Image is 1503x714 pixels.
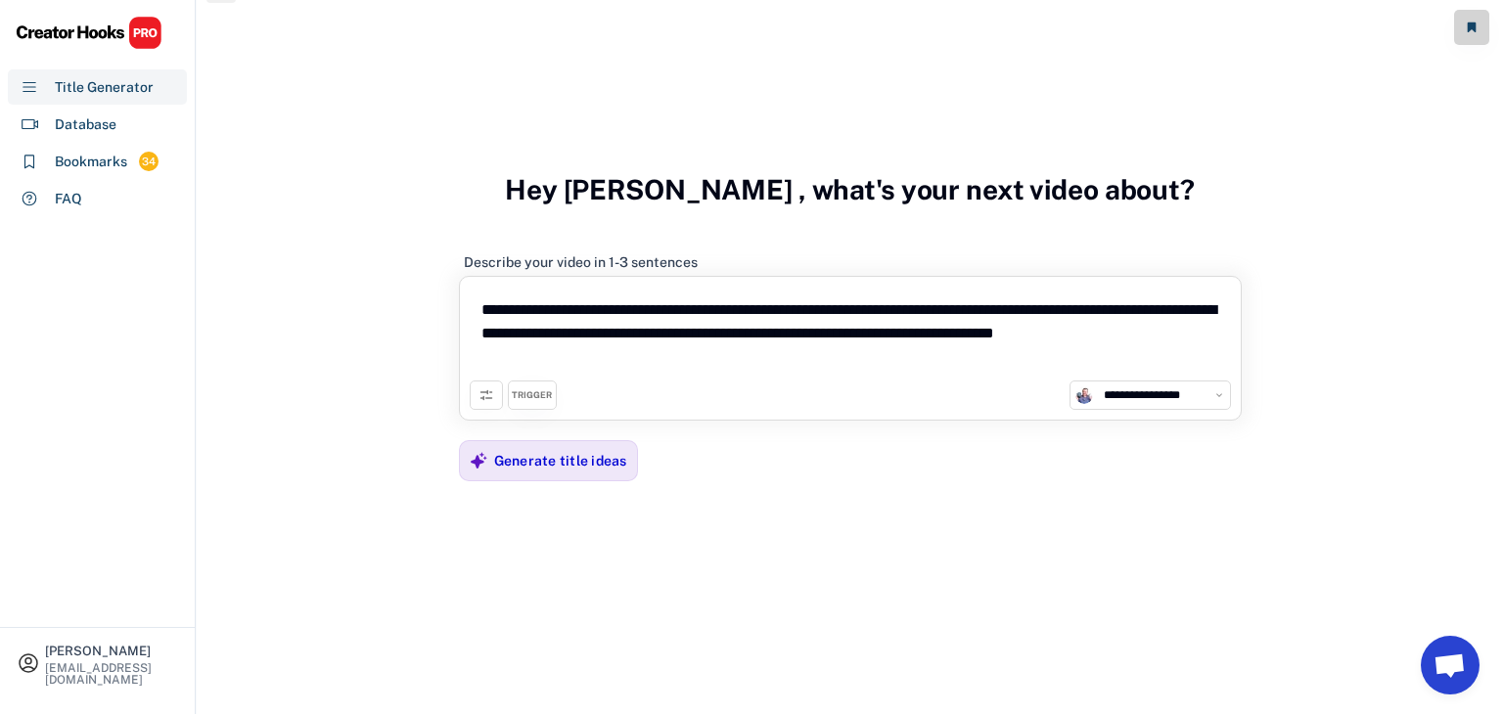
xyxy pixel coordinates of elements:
[45,645,178,657] div: [PERSON_NAME]
[55,189,82,209] div: FAQ
[464,253,698,271] div: Describe your video in 1-3 sentences
[55,114,116,135] div: Database
[139,154,159,170] div: 34
[1075,386,1093,404] img: channels4_profile.jpg
[45,662,178,686] div: [EMAIL_ADDRESS][DOMAIN_NAME]
[505,153,1195,227] h3: Hey [PERSON_NAME] , what's your next video about?
[55,152,127,172] div: Bookmarks
[16,16,162,50] img: CHPRO%20Logo.svg
[55,77,154,98] div: Title Generator
[512,389,552,402] div: TRIGGER
[1421,636,1480,694] a: Open chat
[494,452,627,469] div: Generate title ideas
